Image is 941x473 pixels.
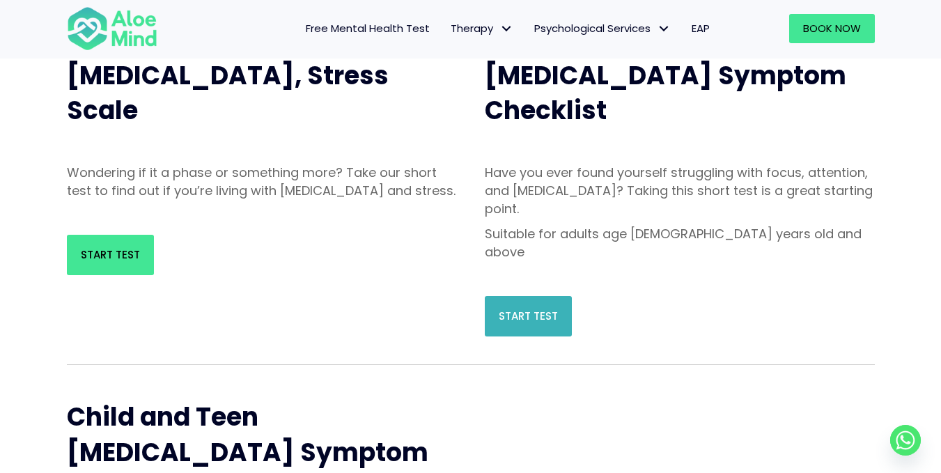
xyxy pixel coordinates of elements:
a: EAP [681,14,720,43]
a: Book Now [789,14,875,43]
span: Therapy [451,21,513,36]
img: Aloe mind Logo [67,6,157,52]
a: Whatsapp [890,425,921,456]
span: EAP [692,21,710,36]
span: Start Test [499,309,558,323]
span: Therapy: submenu [497,19,517,39]
p: Suitable for adults age [DEMOGRAPHIC_DATA] years old and above [485,225,875,261]
span: Book Now [803,21,861,36]
a: Psychological ServicesPsychological Services: submenu [524,14,681,43]
a: TherapyTherapy: submenu [440,14,524,43]
a: Start Test [485,296,572,336]
p: Wondering if it a phase or something more? Take our short test to find out if you’re living with ... [67,164,457,200]
span: [MEDICAL_DATA] Symptom Checklist [485,58,846,128]
a: Start Test [67,235,154,275]
span: [MEDICAL_DATA], Stress Scale [67,58,389,128]
nav: Menu [176,14,720,43]
span: Start Test [81,247,140,262]
span: Free Mental Health Test [306,21,430,36]
span: Psychological Services: submenu [654,19,674,39]
a: Free Mental Health Test [295,14,440,43]
p: Have you ever found yourself struggling with focus, attention, and [MEDICAL_DATA]? Taking this sh... [485,164,875,218]
span: Psychological Services [534,21,671,36]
